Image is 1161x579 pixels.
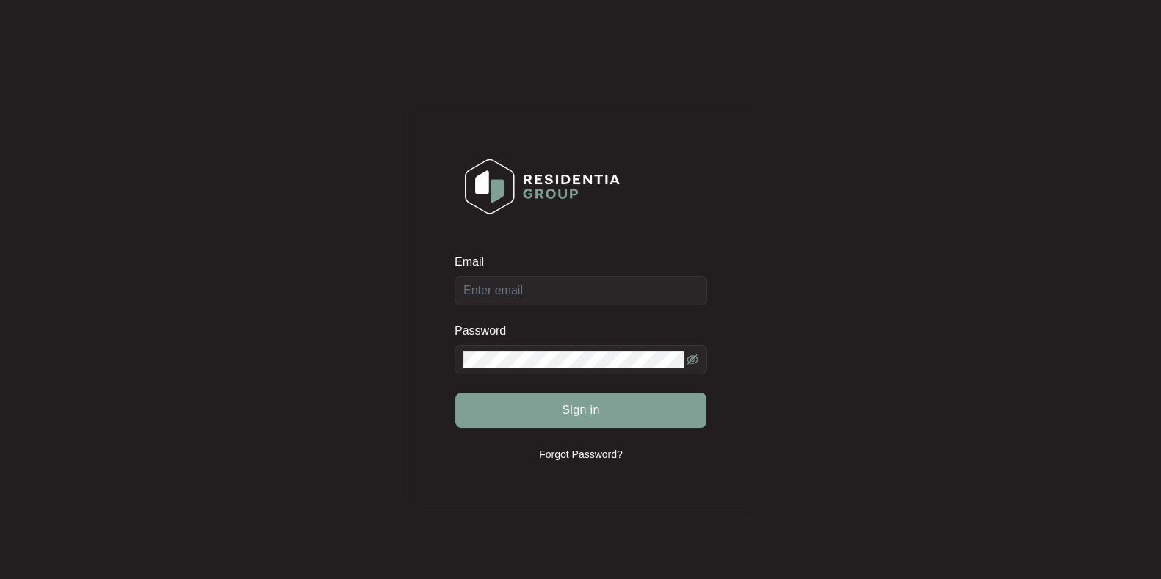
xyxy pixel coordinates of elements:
[455,276,707,305] input: Email
[463,351,684,368] input: Password
[687,354,698,365] span: eye-invisible
[539,447,623,462] p: Forgot Password?
[562,401,600,419] span: Sign in
[455,149,629,224] img: Login Logo
[455,255,494,269] label: Email
[455,393,706,428] button: Sign in
[455,324,517,338] label: Password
